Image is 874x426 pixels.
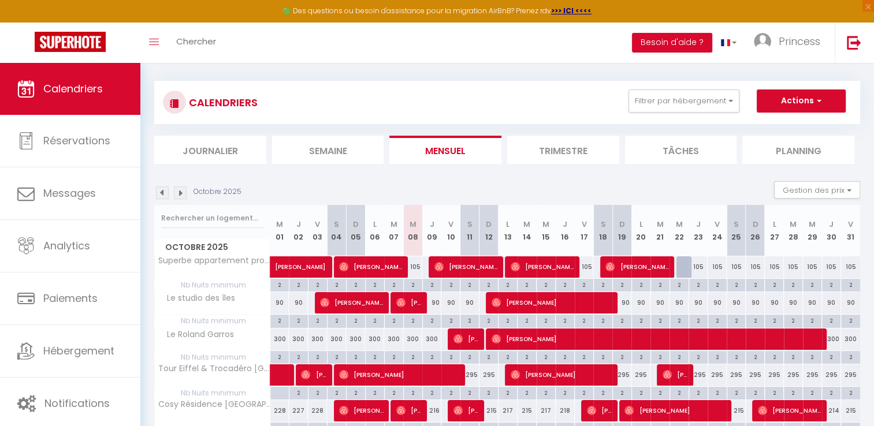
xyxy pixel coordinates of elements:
a: ... Princess [745,23,835,63]
div: 2 [423,351,441,362]
div: 90 [270,292,289,313]
th: 01 [270,205,289,256]
span: Princess [779,34,820,48]
div: 295 [460,364,479,386]
div: 2 [366,315,384,326]
abbr: D [752,219,758,230]
div: 90 [612,292,631,313]
div: 2 [841,315,860,326]
div: 2 [518,351,536,362]
th: 23 [689,205,708,256]
abbr: M [523,219,530,230]
div: 90 [289,292,308,313]
button: Gestion des prix [774,181,860,199]
div: 2 [289,351,308,362]
th: 30 [822,205,841,256]
abbr: V [848,219,853,230]
th: 14 [518,205,537,256]
div: 295 [479,364,499,386]
th: 03 [308,205,327,256]
th: 08 [403,205,422,256]
div: 90 [689,292,708,313]
abbr: V [581,219,586,230]
button: Besoin d'aide ? [632,33,712,53]
th: 19 [612,205,631,256]
div: 2 [328,315,346,326]
div: 90 [631,292,650,313]
span: [PERSON_NAME] [434,256,498,278]
div: 2 [460,387,479,398]
div: 2 [479,351,498,362]
th: 13 [499,205,518,256]
abbr: D [486,219,492,230]
th: 24 [708,205,727,256]
abbr: M [809,219,816,230]
div: 105 [746,256,765,278]
div: 2 [632,351,650,362]
div: 2 [613,351,631,362]
div: 2 [289,279,308,290]
div: 295 [803,364,822,386]
div: 2 [479,387,498,398]
div: 2 [385,387,403,398]
div: 2 [765,315,783,326]
span: [PERSON_NAME] [453,328,479,350]
li: Planning [742,136,854,164]
div: 2 [594,279,612,290]
abbr: M [676,219,683,230]
img: ... [754,33,771,50]
div: 2 [423,279,441,290]
div: 2 [404,279,422,290]
span: [PERSON_NAME] [396,399,422,421]
th: 17 [575,205,594,256]
div: 2 [537,351,555,362]
div: 2 [632,315,650,326]
p: Octobre 2025 [194,186,241,197]
abbr: S [334,219,339,230]
span: [PERSON_NAME] [492,328,822,350]
li: Tâches [625,136,737,164]
abbr: V [315,219,320,230]
span: [PERSON_NAME] [339,399,384,421]
h3: CALENDRIERS [186,89,258,115]
div: 2 [670,315,689,326]
th: 21 [650,205,670,256]
div: 2 [556,351,574,362]
span: Tour Eiffel & Trocadéro [GEOGRAPHIC_DATA] [157,364,272,373]
div: 2 [746,351,764,362]
div: 2 [347,279,365,290]
abbr: J [829,219,834,230]
span: Chercher [176,35,216,47]
div: 300 [346,328,365,350]
div: 2 [613,279,631,290]
div: 90 [708,292,727,313]
div: 2 [575,351,593,362]
div: 2 [708,315,727,326]
div: 300 [422,328,441,350]
div: 2 [575,315,593,326]
img: Super Booking [35,32,106,52]
div: 2 [784,279,802,290]
th: 15 [537,205,556,256]
div: 2 [708,351,727,362]
abbr: M [790,219,797,230]
th: 16 [556,205,575,256]
div: 2 [479,279,498,290]
a: >>> ICI <<<< [551,6,592,16]
div: 2 [328,279,346,290]
div: 2 [575,279,593,290]
div: 2 [366,279,384,290]
div: 2 [689,351,708,362]
div: 2 [727,387,746,398]
div: 2 [537,387,555,398]
div: 2 [784,315,802,326]
th: 12 [479,205,499,256]
div: 2 [689,279,708,290]
div: 2 [727,351,746,362]
abbr: L [506,219,509,230]
div: 2 [784,351,802,362]
div: 90 [746,292,765,313]
div: 300 [403,328,422,350]
div: 2 [803,279,821,290]
span: [PERSON_NAME] [PERSON_NAME] [587,399,612,421]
